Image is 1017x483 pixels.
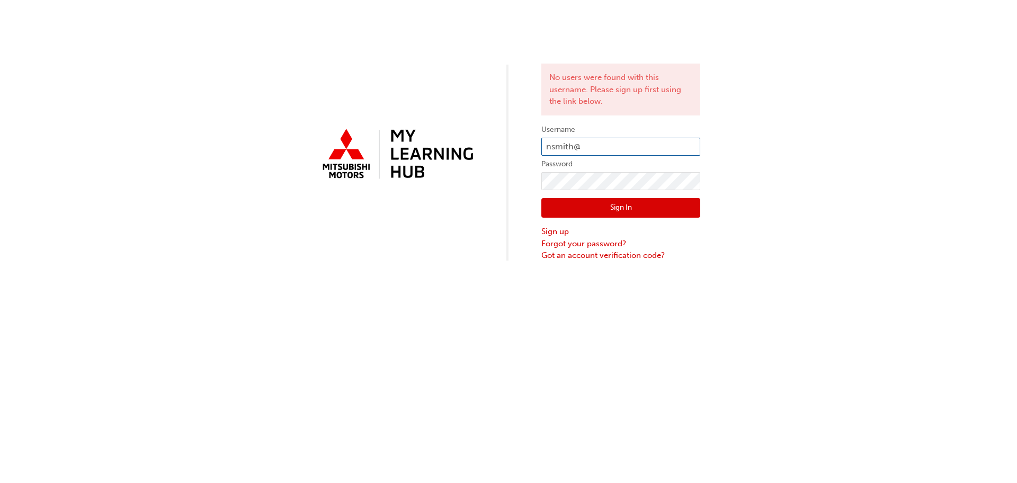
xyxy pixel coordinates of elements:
label: Username [541,123,700,136]
div: No users were found with this username. Please sign up first using the link below. [541,64,700,115]
a: Got an account verification code? [541,249,700,262]
a: Forgot your password? [541,238,700,250]
label: Password [541,158,700,171]
a: Sign up [541,226,700,238]
button: Sign In [541,198,700,218]
input: Username [541,138,700,156]
img: mmal [317,124,476,185]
